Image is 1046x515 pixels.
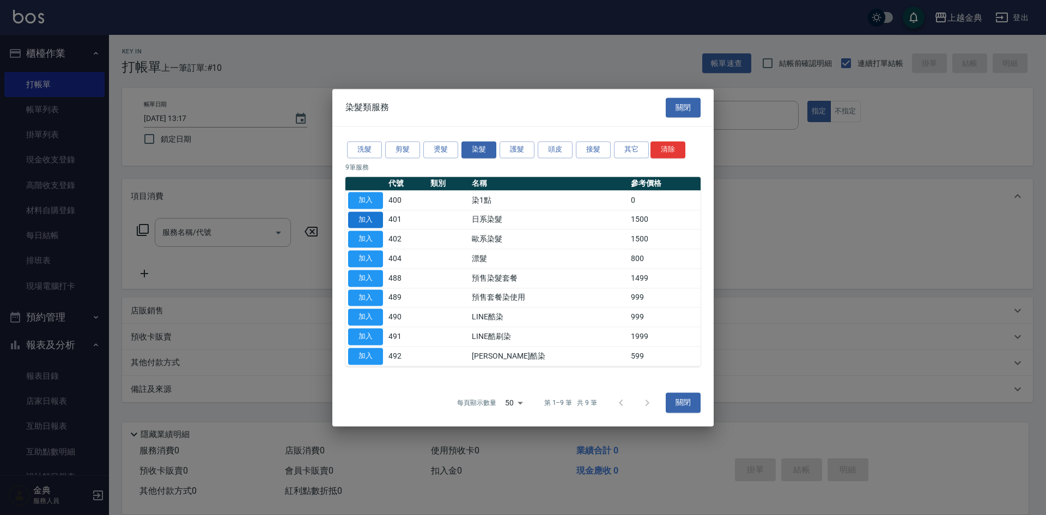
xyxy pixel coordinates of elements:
td: 800 [628,249,701,269]
p: 每頁顯示數量 [457,398,496,408]
td: 1500 [628,210,701,229]
button: 加入 [348,328,383,345]
button: 剪髮 [385,141,420,158]
button: 護髮 [500,141,534,158]
td: 日系染髮 [469,210,628,229]
td: 491 [386,327,428,347]
p: 9 筆服務 [345,162,701,172]
td: 490 [386,307,428,327]
button: 加入 [348,192,383,209]
button: 頭皮 [538,141,573,158]
td: 404 [386,249,428,269]
td: 402 [386,229,428,249]
td: 999 [628,288,701,307]
td: 1499 [628,269,701,288]
button: 加入 [348,250,383,267]
td: 400 [386,191,428,210]
td: 歐系染髮 [469,229,628,249]
button: 加入 [348,231,383,248]
button: 燙髮 [423,141,458,158]
button: 加入 [348,348,383,365]
td: 預售染髮套餐 [469,269,628,288]
th: 名稱 [469,177,628,191]
button: 清除 [650,141,685,158]
td: 401 [386,210,428,229]
td: 488 [386,269,428,288]
th: 代號 [386,177,428,191]
p: 第 1–9 筆 共 9 筆 [544,398,597,408]
button: 加入 [348,309,383,326]
td: 0 [628,191,701,210]
button: 其它 [614,141,649,158]
button: 加入 [348,211,383,228]
td: 預售套餐染使用 [469,288,628,307]
td: LINE酷刷染 [469,327,628,347]
td: [PERSON_NAME]酷染 [469,347,628,366]
td: 1500 [628,229,701,249]
td: 1999 [628,327,701,347]
td: 492 [386,347,428,366]
button: 加入 [348,270,383,287]
button: 加入 [348,289,383,306]
span: 染髮類服務 [345,102,389,113]
button: 接髮 [576,141,611,158]
button: 關閉 [666,98,701,118]
th: 類別 [428,177,470,191]
td: LINE酷染 [469,307,628,327]
td: 999 [628,307,701,327]
button: 洗髮 [347,141,382,158]
td: 染1點 [469,191,628,210]
button: 染髮 [461,141,496,158]
td: 489 [386,288,428,307]
td: 599 [628,347,701,366]
div: 50 [501,388,527,417]
td: 漂髮 [469,249,628,269]
th: 參考價格 [628,177,701,191]
button: 關閉 [666,393,701,413]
